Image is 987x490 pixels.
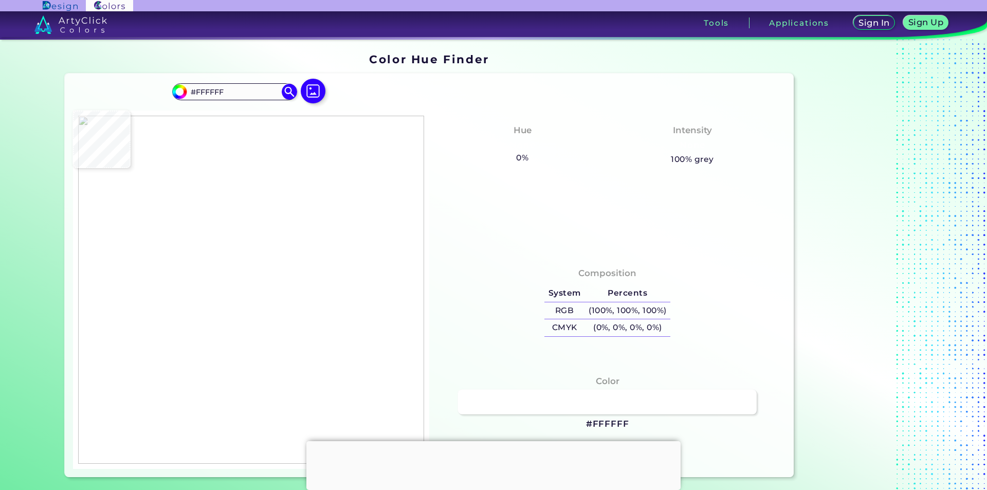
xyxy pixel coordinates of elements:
[584,319,670,336] h5: (0%, 0%, 0%, 0%)
[306,441,681,487] iframe: Advertisement
[282,84,297,99] img: icon search
[596,374,619,389] h4: Color
[584,302,670,319] h5: (100%, 100%, 100%)
[514,123,532,138] h4: Hue
[855,16,893,29] a: Sign In
[301,79,325,103] img: icon picture
[798,49,926,481] iframe: Advertisement
[675,139,709,152] h3: None
[78,116,424,464] img: 6fd5b976-9683-4d6b-ac6b-c88a3c56d7b0
[910,19,942,26] h5: Sign Up
[369,51,489,67] h1: Color Hue Finder
[671,153,714,166] h5: 100% grey
[586,418,629,430] h3: #FFFFFF
[505,139,540,152] h3: None
[578,266,636,281] h4: Composition
[860,19,888,27] h5: Sign In
[673,123,712,138] h4: Intensity
[43,1,77,11] img: ArtyClick Design logo
[187,85,282,99] input: type color..
[544,319,584,336] h5: CMYK
[584,285,670,302] h5: Percents
[544,302,584,319] h5: RGB
[704,19,729,27] h3: Tools
[544,285,584,302] h5: System
[769,19,829,27] h3: Applications
[513,151,533,165] h5: 0%
[34,15,107,34] img: logo_artyclick_colors_white.svg
[906,16,946,29] a: Sign Up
